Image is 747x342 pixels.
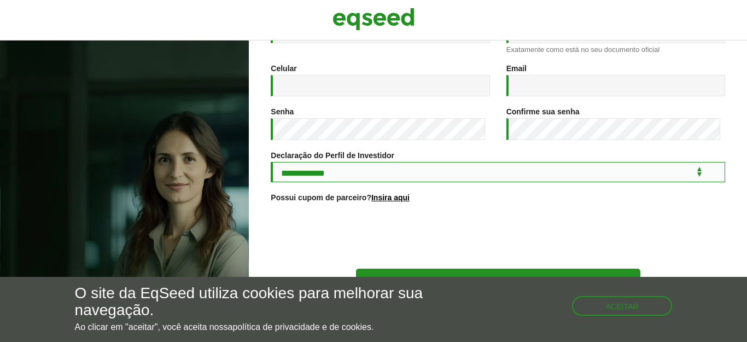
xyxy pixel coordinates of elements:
label: Senha [271,108,294,115]
label: Declaração do Perfil de Investidor [271,152,394,159]
p: Ao clicar em "aceitar", você aceita nossa . [75,322,434,332]
div: Exatamente como está no seu documento oficial [506,46,725,53]
iframe: reCAPTCHA [415,215,581,258]
button: Aceitar [572,296,673,316]
label: Celular [271,65,296,72]
a: política de privacidade e de cookies [232,323,371,332]
label: Email [506,65,527,72]
label: Possui cupom de parceiro? [271,194,410,201]
a: Insira aqui [371,194,410,201]
h5: O site da EqSeed utiliza cookies para melhorar sua navegação. [75,285,434,319]
img: EqSeed Logo [332,5,415,33]
label: Confirme sua senha [506,108,580,115]
button: Cadastre-se [356,269,640,292]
